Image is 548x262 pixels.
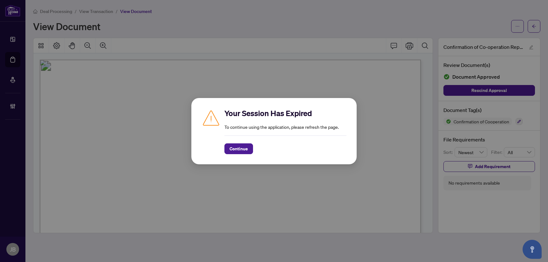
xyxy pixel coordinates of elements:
[523,240,542,259] button: Open asap
[224,108,346,154] div: To continue using the application, please refresh the page.
[224,143,253,154] button: Continue
[224,108,346,118] h2: Your Session Has Expired
[229,144,248,154] span: Continue
[202,108,221,127] img: Caution icon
